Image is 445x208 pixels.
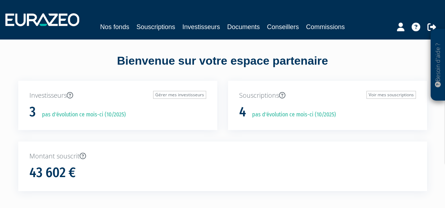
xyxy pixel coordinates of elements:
a: Investisseurs [182,22,220,32]
a: Nos fonds [100,22,129,32]
a: Commissions [306,22,345,32]
div: Bienvenue sur votre espace partenaire [13,53,432,81]
img: 1732889491-logotype_eurazeo_blanc_rvb.png [5,13,79,26]
h1: 3 [29,105,36,120]
a: Souscriptions [136,22,175,32]
p: Investisseurs [29,91,206,100]
p: Montant souscrit [29,152,416,161]
a: Gérer mes investisseurs [153,91,206,99]
p: pas d'évolution ce mois-ci (10/2025) [37,111,126,119]
a: Voir mes souscriptions [366,91,416,99]
p: Souscriptions [239,91,416,100]
p: Besoin d'aide ? [434,33,442,97]
a: Conseillers [267,22,299,32]
h1: 4 [239,105,246,120]
h1: 43 602 € [29,165,76,180]
a: Documents [227,22,260,32]
p: pas d'évolution ce mois-ci (10/2025) [247,111,336,119]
